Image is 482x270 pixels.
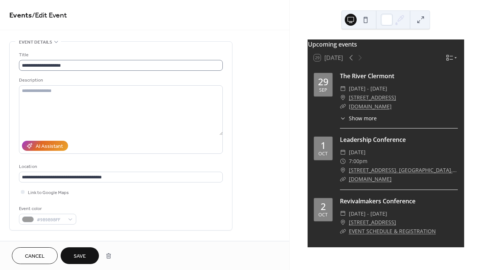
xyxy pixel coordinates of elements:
[349,148,366,157] span: [DATE]
[12,247,58,264] button: Cancel
[22,141,68,151] button: AI Assistant
[340,175,346,184] div: ​
[340,197,415,205] a: Revivalmakers Conference
[19,76,221,84] div: Description
[349,114,377,122] span: Show more
[318,213,328,217] div: Oct
[349,157,367,166] span: 7:00pm
[349,175,392,182] a: [DOMAIN_NAME]
[349,103,392,110] a: [DOMAIN_NAME]
[340,72,394,80] a: The River Clermont
[349,166,458,175] a: [STREET_ADDRESS]. [GEOGRAPHIC_DATA]. IN [PHONE_NUMBER] [EMAIL_ADDRESS][DOMAIN_NAME]
[28,189,69,197] span: Link to Google Maps
[74,252,86,260] span: Save
[340,227,346,236] div: ​
[340,93,346,102] div: ​
[9,8,32,23] a: Events
[37,216,64,224] span: #9B9B9BFF
[19,205,75,213] div: Event color
[32,8,67,23] span: / Edit Event
[340,166,346,175] div: ​
[349,93,396,102] a: [STREET_ADDRESS]
[340,209,346,218] div: ​
[318,77,328,86] div: 29
[340,218,346,227] div: ​
[19,163,221,171] div: Location
[319,88,327,93] div: Sep
[340,157,346,166] div: ​
[36,143,63,150] div: AI Assistant
[340,84,346,93] div: ​
[340,102,346,111] div: ​
[340,114,377,122] button: ​Show more
[349,218,396,227] a: [STREET_ADDRESS]
[340,114,346,122] div: ​
[340,148,346,157] div: ​
[318,152,328,156] div: Oct
[321,202,326,211] div: 2
[19,51,221,59] div: Title
[61,247,99,264] button: Save
[308,40,464,49] div: Upcoming events
[349,209,387,218] span: [DATE] - [DATE]
[349,228,436,235] a: EVENT SCHEDULE & REGISTRATION
[340,136,406,144] a: Leadership Conference
[349,84,387,93] span: [DATE] - [DATE]
[19,239,52,247] span: Date and time
[25,252,45,260] span: Cancel
[19,38,52,46] span: Event details
[321,141,326,150] div: 1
